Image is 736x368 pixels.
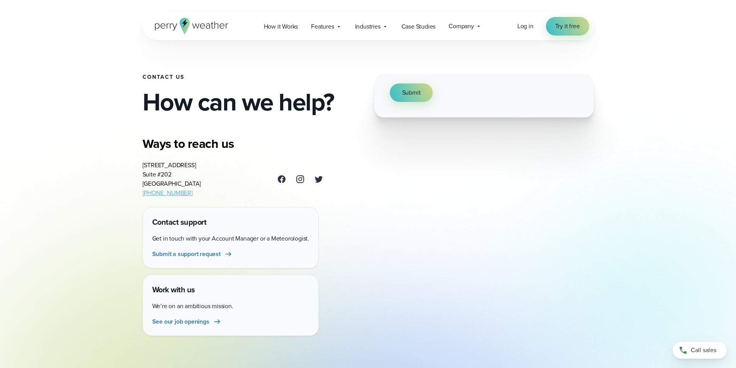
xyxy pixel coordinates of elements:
a: See our job openings [152,317,222,326]
span: Submit a support request [152,249,221,259]
a: How it Works [257,19,305,34]
h2: How can we help? [143,90,362,114]
span: Features [311,22,334,31]
span: Case Studies [401,22,436,31]
h4: Contact support [152,217,309,228]
h1: Contact Us [143,74,362,80]
p: Get in touch with your Account Manager or a Meteorologist. [152,234,309,243]
h3: Ways to reach us [143,136,323,151]
span: How it Works [264,22,298,31]
span: Try it free [555,22,580,31]
address: [STREET_ADDRESS] Suite #202 [GEOGRAPHIC_DATA] [143,161,201,198]
span: Call sales [691,346,716,355]
p: We’re on an ambitious mission. [152,302,309,311]
a: Try it free [546,17,589,36]
a: Case Studies [395,19,442,34]
span: See our job openings [152,317,209,326]
a: Log in [517,22,534,31]
a: Call sales [673,342,727,359]
h4: Work with us [152,284,309,295]
span: Company [449,22,474,31]
button: Submit [390,83,433,102]
span: Industries [355,22,381,31]
a: Submit a support request [152,249,233,259]
span: Submit [402,88,421,97]
a: [PHONE_NUMBER] [143,188,193,197]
